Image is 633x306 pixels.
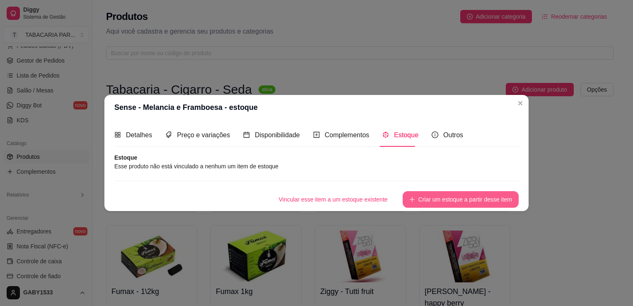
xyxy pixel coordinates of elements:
span: Disponibilidade [255,131,300,138]
button: plusCriar um estoque a partir desse item [403,191,519,208]
header: Sense - Melancia e Framboesa - estoque [104,95,529,120]
span: calendar [243,131,250,138]
span: info-circle [432,131,438,138]
span: Detalhes [126,131,152,138]
span: appstore [114,131,121,138]
span: code-sandbox [382,131,389,138]
button: Vincular esse item a um estoque existente [272,191,394,208]
button: Close [514,97,527,110]
span: plus [409,197,415,202]
article: Estoque [114,153,519,162]
span: tags [165,131,172,138]
span: plus-square [313,131,320,138]
span: Estoque [394,131,418,138]
article: Esse produto não está vinculado a nenhum um item de estoque [114,162,519,171]
span: Preço e variações [177,131,230,138]
span: Outros [443,131,463,138]
span: Complementos [325,131,370,138]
